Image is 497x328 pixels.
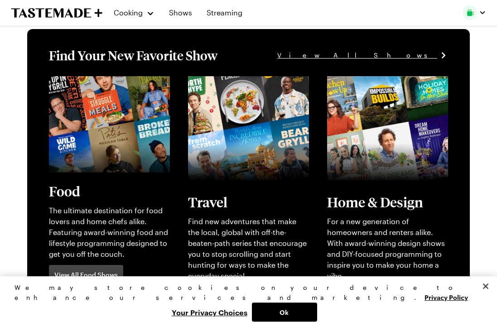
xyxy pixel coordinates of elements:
button: Your Privacy Choices [167,303,252,322]
button: Ok [252,303,317,322]
img: Profile picture [463,5,477,20]
span: Cooking [114,8,143,17]
a: View full content for [object Object] [327,77,423,97]
span: View All Shows [277,50,437,60]
a: View All Shows [277,50,448,60]
a: To Tastemade Home Page [11,8,102,18]
a: More information about your privacy, opens in a new tab [425,293,468,301]
div: Privacy [14,283,475,322]
h1: Find Your New Favorite Show [49,47,217,64]
a: View full content for [object Object] [49,77,145,97]
div: We may store cookies on your device to enhance our services and marketing. [14,283,475,303]
a: View full content for [object Object] [188,77,284,97]
button: Cooking [113,2,154,24]
button: Close [476,276,496,296]
button: Profile picture [463,5,486,20]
